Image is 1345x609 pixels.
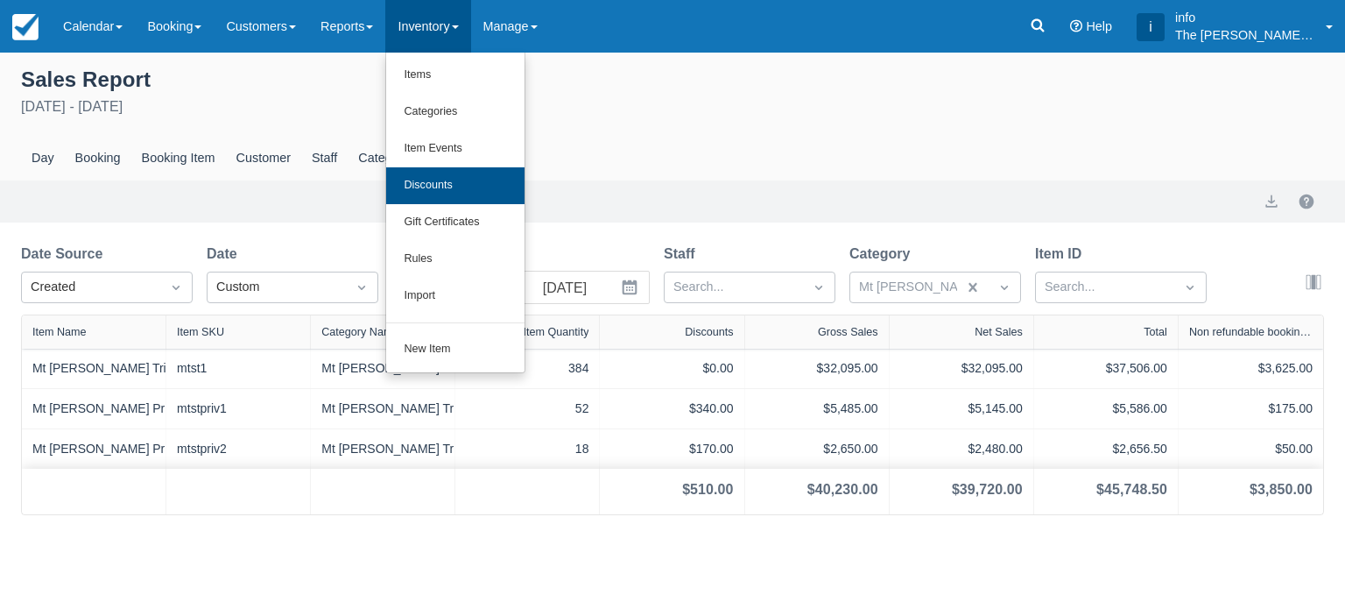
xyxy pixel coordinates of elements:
div: $2,656.50 [1045,440,1167,458]
div: Mt [PERSON_NAME] Trilobite beds [321,400,444,418]
div: Created [31,278,151,297]
ul: Inventory [385,53,525,373]
div: Net Sales [975,326,1023,338]
span: Dropdown icon [1181,279,1199,296]
div: $5,586.00 [1045,400,1167,418]
div: $5,485.00 [756,400,878,418]
a: Import [386,278,525,315]
span: Dropdown icon [810,279,827,296]
a: Item Events [386,131,525,167]
div: Mt [PERSON_NAME] Trilobite beds [321,440,444,458]
div: [DATE] - [DATE] [21,96,1324,117]
a: Gift Certificates [386,204,525,241]
div: Custom [216,278,337,297]
div: $170.00 [610,440,733,458]
div: Category Name [321,326,398,338]
div: mtstpriv2 [177,440,299,458]
a: Mt [PERSON_NAME] Private1 Closed [32,400,238,418]
a: New Item [386,331,525,368]
div: $175.00 [1189,400,1313,418]
label: Date Source [21,244,109,265]
div: Booking [65,138,131,179]
a: Mt [PERSON_NAME] Trilobite Beds [32,359,226,378]
div: $2,650.00 [756,440,878,458]
span: Dropdown icon [353,279,370,296]
div: $32,095.00 [900,359,1023,378]
div: $3,625.00 [1189,359,1313,378]
div: mtstpriv1 [177,400,299,418]
div: Item Quantity [524,326,589,338]
div: $32,095.00 [756,359,878,378]
div: $50.00 [1189,440,1313,458]
div: 52 [466,400,588,418]
a: Discounts [386,167,525,204]
button: export [1261,191,1282,212]
div: $45,748.50 [1096,479,1167,500]
div: Total [1144,326,1167,338]
div: $37,506.00 [1045,359,1167,378]
a: Items [386,57,525,94]
p: info [1175,9,1315,26]
input: End Date [516,272,614,303]
label: Staff [664,244,702,265]
div: $5,145.00 [900,400,1023,418]
div: Item SKU [177,326,224,338]
div: Sales Report [21,63,1324,93]
span: Help [1086,19,1112,33]
div: Staff [301,138,348,179]
div: 18 [466,440,588,458]
label: Date [207,244,244,265]
div: $40,230.00 [807,479,878,500]
a: Mt [PERSON_NAME] Private2 Closed [32,440,238,458]
div: Item Name [32,326,87,338]
div: $2,480.00 [900,440,1023,458]
div: $340.00 [610,400,733,418]
div: Category [348,138,419,179]
a: Rules [386,241,525,278]
div: $510.00 [682,479,733,500]
a: Categories [386,94,525,131]
button: Interact with the calendar and add the check-in date for your trip. [614,272,649,303]
span: Dropdown icon [167,279,185,296]
div: Booking Item [131,138,226,179]
div: Mt [PERSON_NAME] Trilobite beds [321,359,444,378]
div: Customer [226,138,301,179]
span: Dropdown icon [996,279,1013,296]
div: Day [21,138,65,179]
img: checkfront-main-nav-mini-logo.png [12,14,39,40]
div: Gross Sales [818,326,878,338]
label: Category [849,244,917,265]
label: Item ID [1035,244,1088,265]
div: $0.00 [610,359,733,378]
div: Discounts [685,326,733,338]
div: mtst1 [177,359,299,378]
div: Non refundable booking fee (included) [1189,326,1313,338]
i: Help [1070,20,1082,32]
div: $3,850.00 [1250,479,1313,500]
div: i [1137,13,1165,41]
p: The [PERSON_NAME] Shale Geoscience Foundation [1175,26,1315,44]
div: $39,720.00 [952,479,1023,500]
div: 384 [466,359,588,378]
